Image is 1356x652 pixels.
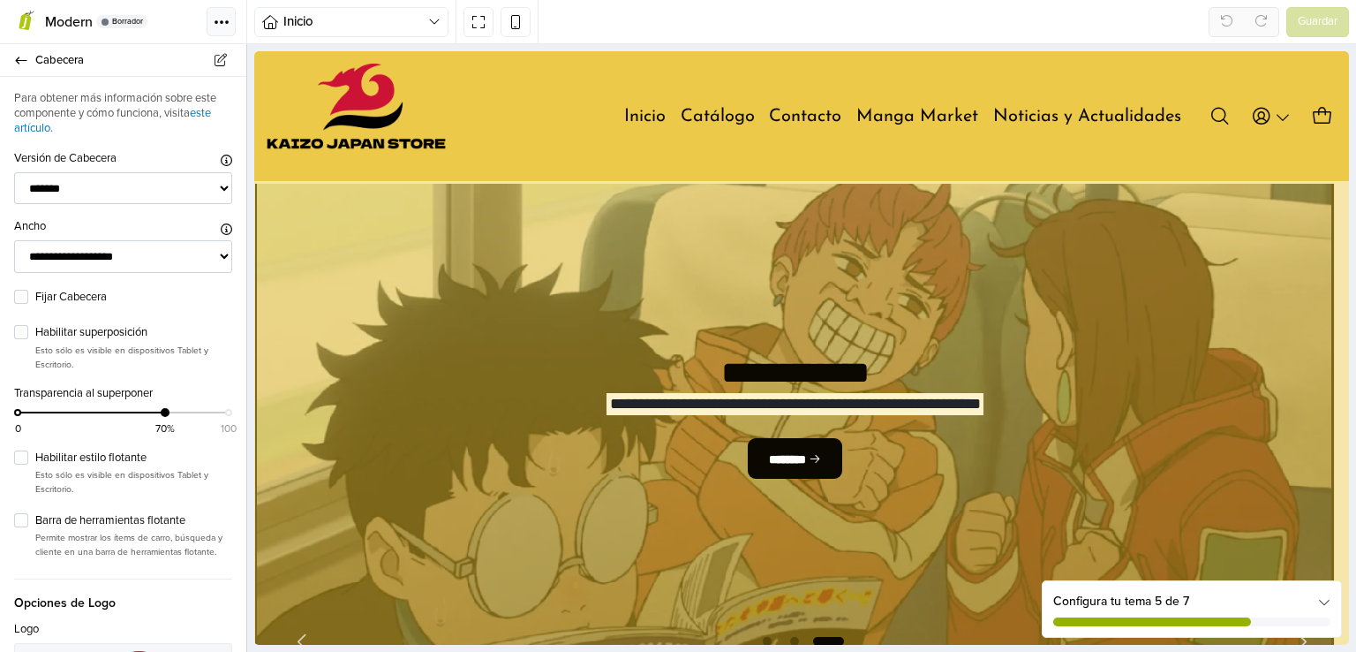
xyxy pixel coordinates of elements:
a: Catálogo [426,53,501,78]
label: Logo [14,621,39,639]
span: Opciones de Logo [14,579,232,612]
span: Go to slide 1 [502,580,524,601]
a: Manga Market [602,53,724,78]
span: Go to slide 3 [557,580,592,601]
span: 100 [221,421,237,436]
span: Guardar [1298,13,1337,31]
span: Borrador [112,18,143,26]
label: Ancho [14,218,46,236]
p: Permite mostrar los ítems de carro, búsqueda y cliente en una barra de herramientas flotante. [35,531,232,558]
label: Transparencia al superponer [14,385,153,403]
div: 3 / 3 [1,133,1081,627]
label: Barra de herramientas flotante [35,512,232,530]
button: Previous slide [37,580,64,601]
a: Inicio [370,53,411,78]
label: Fijar Cabecera [35,289,232,307]
label: Versión de Cabecera [14,150,117,168]
span: Modern [45,13,93,31]
span: Inicio [283,11,428,32]
label: Habilitar superposición [35,324,232,342]
a: Contacto [515,53,587,78]
span: 70% [155,421,175,436]
p: Para obtener más información sobre este componente y cómo funciona, visita . [14,91,232,136]
button: Acceso [992,49,1041,82]
p: Esto sólo es visible en dispositivos Tablet y Escritorio. [35,468,232,496]
div: Configura tu tema 5 de 7 [1043,581,1341,637]
span: Go to slide 2 [530,580,551,601]
button: Next slide [1032,580,1058,601]
button: Carro [1053,49,1082,82]
a: este artículo [14,106,211,135]
button: Guardar [1286,7,1349,37]
span: Cabecera [35,48,225,72]
label: Habilitar estilo flotante [35,450,232,467]
div: Configura tu tema 5 de 7 [1053,592,1330,610]
img: Kaizo Japan Store [12,12,199,118]
a: Noticias y Actualidades [739,53,927,78]
button: Buscar [951,49,980,82]
p: Esto sólo es visible en dispositivos Tablet y Escritorio. [35,344,232,371]
span: 0 [15,421,21,436]
button: Inicio [254,7,448,37]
